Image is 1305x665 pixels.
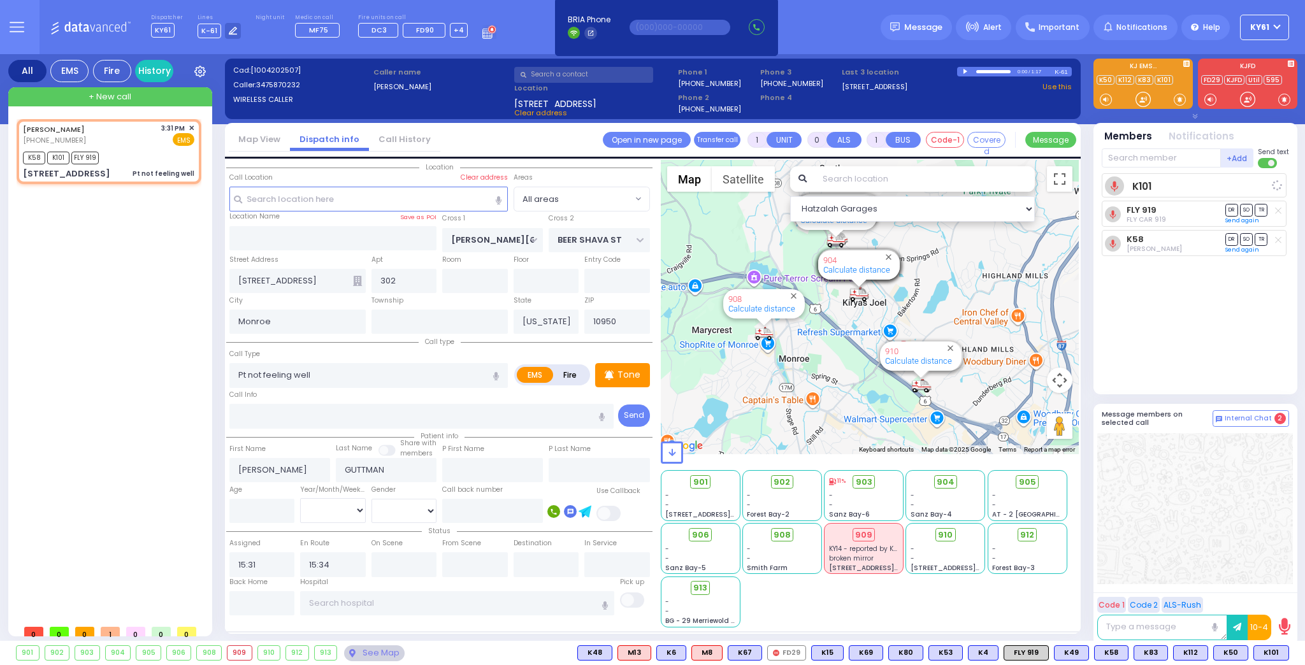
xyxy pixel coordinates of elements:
span: - [665,490,669,500]
div: K53 [928,645,963,661]
button: BUS [886,132,921,148]
button: UNIT [767,132,802,148]
span: Notifications [1116,22,1167,33]
span: FD90 [416,25,434,35]
div: 11% [829,477,846,486]
span: BG - 29 Merriewold S. [665,616,737,626]
span: KY61 [1250,22,1269,33]
div: 908 [197,646,221,660]
div: BLS [968,645,999,661]
span: Phone 4 [760,92,838,103]
div: BLS [1253,645,1289,661]
span: Smith Farm [747,563,788,573]
a: FD29 [1201,75,1223,85]
img: message.svg [890,22,900,32]
div: BLS [577,645,612,661]
span: 910 [938,529,953,541]
span: 3475870232 [256,80,300,90]
label: Destination [514,538,552,548]
span: + New call [89,90,131,103]
div: 904 [849,287,869,303]
button: Drag Pegman onto the map to open Street View [1047,413,1072,439]
span: - [992,490,996,500]
span: - [829,490,833,500]
div: K-61 [1055,67,1072,76]
button: Message [1025,132,1076,148]
label: Fire [552,367,588,383]
a: Open this area in Google Maps (opens a new window) [664,438,706,454]
div: All [8,60,47,82]
span: TR [1255,233,1267,245]
a: Map View [229,133,290,145]
div: 905 [136,646,161,660]
span: Internal Chat [1225,414,1272,423]
label: Hospital [300,577,328,587]
label: Room [442,255,461,265]
label: On Scene [371,538,403,548]
label: Age [229,485,242,495]
button: Covered [967,132,1006,148]
span: [PHONE_NUMBER] [23,135,86,145]
button: +Add [1221,148,1254,168]
div: K112 [1173,645,1208,661]
div: 594 [828,231,847,247]
a: 595 [1264,75,1282,85]
a: K83 [1136,75,1153,85]
span: EMS [173,133,194,146]
span: Message [904,21,942,34]
div: 910 [911,378,930,394]
span: Sanz Bay-6 [829,510,870,519]
small: Share with [400,438,436,448]
span: - [665,597,669,606]
span: Important [1039,22,1079,33]
span: K101 [47,152,69,164]
label: Township [371,296,403,306]
span: - [992,544,996,554]
div: BLS [849,645,883,661]
a: Calculate distance [823,265,890,275]
span: 0 [152,627,171,636]
label: Last Name [336,443,372,454]
a: [STREET_ADDRESS] [842,82,907,92]
span: - [911,554,914,563]
span: - [911,500,914,510]
a: KJFD [1224,75,1244,85]
span: Clear address [514,108,567,118]
input: Search a contact [514,67,653,83]
label: Caller: [233,80,370,90]
div: 902 [850,285,869,301]
label: Caller name [373,67,510,78]
label: P Last Name [549,444,591,454]
div: BLS [1094,645,1128,661]
span: - [665,544,669,554]
span: Phone 2 [678,92,756,103]
span: - [665,554,669,563]
div: 0:00 [1017,64,1028,79]
button: Members [1104,129,1152,144]
span: - [747,554,751,563]
div: 908 [754,325,774,341]
span: DR [1225,204,1238,216]
label: Cross 2 [549,213,574,224]
label: Cross 1 [442,213,465,224]
span: 3:31 PM [161,124,185,133]
button: Show satellite imagery [712,166,775,192]
img: comment-alt.png [1216,416,1222,422]
label: Clear address [461,173,508,183]
span: DR [1225,233,1238,245]
label: Street Address [229,255,278,265]
span: 0 [50,627,69,636]
div: 903 [75,646,99,660]
label: [PHONE_NUMBER] [678,78,741,88]
label: Call Type [229,349,260,359]
div: 1:17 [1031,64,1042,79]
button: ALS [826,132,862,148]
a: K101 [1132,182,1151,191]
h5: Message members on selected call [1102,410,1213,427]
div: K6 [656,645,686,661]
label: Cad: [233,65,370,76]
a: [PERSON_NAME] [23,124,85,134]
div: K69 [849,645,883,661]
span: Sanz Bay-4 [911,510,952,519]
span: SO [1240,233,1253,245]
